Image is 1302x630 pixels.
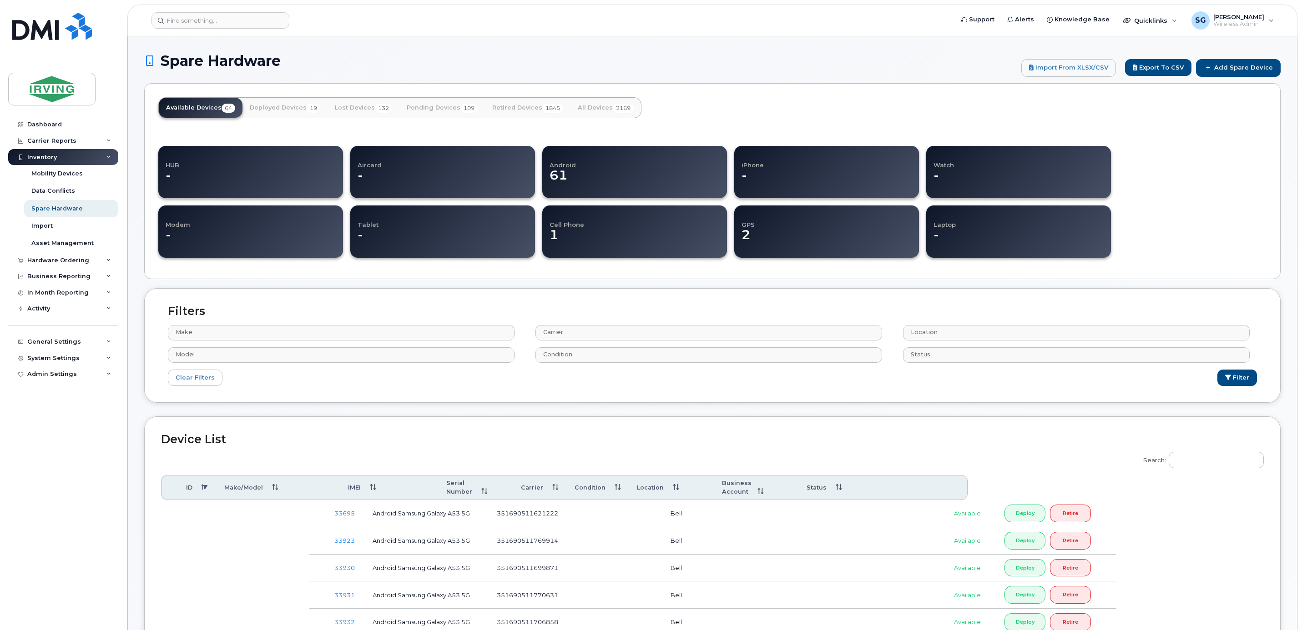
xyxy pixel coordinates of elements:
h2: Device List [161,433,1264,446]
td: Bell [662,581,714,609]
dd: 2 [742,228,911,251]
a: Add Spare Device [1196,59,1281,76]
th: Serial Number: activate to sort column ascending [438,475,513,500]
a: Pending Devices109 [399,98,485,118]
a: Deployed Devices19 [242,98,328,118]
th: ID: activate to sort column descending [178,475,216,500]
dd: 61 [550,168,719,192]
a: Deploy [1004,532,1045,550]
dd: - [358,228,535,251]
h4: Laptop [934,212,1111,228]
a: Deploy [1004,505,1045,522]
h4: Android [550,153,719,168]
th: Business Account: activate to sort column ascending [714,475,798,500]
button: Filter [1217,370,1257,386]
a: Deploy [1004,559,1045,577]
dd: - [934,228,1111,251]
a: Retire [1050,559,1091,577]
td: Bell [662,500,714,527]
span: 2169 [613,104,634,113]
span: Available [954,537,981,544]
a: Clear Filters [168,370,222,386]
td: Bell [662,527,714,555]
span: 132 [375,104,392,113]
td: 351690511770631 [489,581,588,609]
a: Retire [1050,532,1091,550]
th: Carrier: activate to sort column ascending [513,475,566,500]
a: Import from XLSX/CSV [1021,59,1116,76]
a: 33930 [334,564,355,571]
th: IMEI: activate to sort column ascending [340,475,438,500]
h4: iPhone [742,153,919,168]
td: 351690511621222 [489,500,588,527]
h4: Modem [166,212,335,228]
h4: GPS [742,212,911,228]
td: Android Samsung Galaxy A53 5G [364,555,489,582]
a: All Devices2169 [570,98,641,118]
h4: Tablet [358,212,535,228]
dd: - [166,168,343,192]
th: Make/Model: activate to sort column ascending [216,475,339,500]
td: 351690511699871 [489,555,588,582]
a: Deploy [1004,586,1045,604]
td: Bell [662,555,714,582]
a: 33695 [334,510,355,517]
a: Retired Devices1845 [485,98,570,118]
span: 64 [222,104,235,113]
h2: Filters [161,305,1264,318]
th: Condition: activate to sort column ascending [566,475,629,500]
button: Export to CSV [1125,59,1191,76]
span: Available [954,510,981,517]
dd: - [358,168,527,192]
span: 19 [307,104,320,113]
a: 33931 [334,591,355,599]
td: 351690511769914 [489,527,588,555]
h4: Aircard [358,153,527,168]
td: Android Samsung Galaxy A53 5G [364,581,489,609]
th: Status: activate to sort column ascending [798,475,850,500]
th: Location: activate to sort column ascending [629,475,714,500]
a: Retire [1050,505,1091,522]
a: 33923 [334,537,355,544]
span: 1845 [542,104,563,113]
span: Available [954,618,981,625]
dd: - [934,168,1103,192]
dd: 1 [550,228,719,251]
span: Available [954,564,981,571]
span: 109 [460,104,478,113]
span: Available [954,591,981,599]
a: 33932 [334,618,355,625]
a: Available Devices64 [159,98,242,118]
h4: HUB [166,153,343,168]
label: Search: [1137,446,1264,471]
td: Android Samsung Galaxy A53 5G [364,500,489,527]
dd: - [166,228,335,251]
h1: Spare Hardware [144,53,1017,69]
dd: - [742,168,919,192]
td: Android Samsung Galaxy A53 5G [364,527,489,555]
h4: Watch [934,153,1103,168]
input: Search: [1169,452,1264,468]
a: Lost Devices132 [328,98,399,118]
a: Retire [1050,586,1091,604]
h4: Cell Phone [550,212,719,228]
